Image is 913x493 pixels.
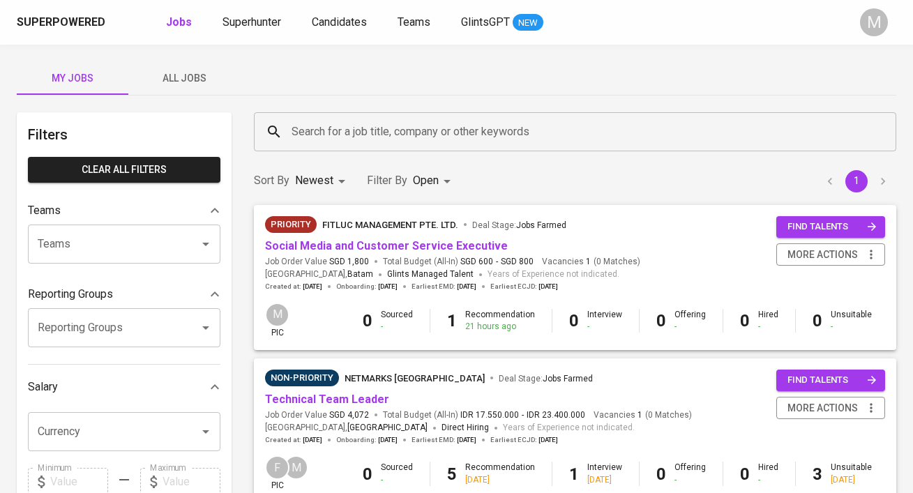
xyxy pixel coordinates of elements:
[543,374,593,384] span: Jobs Farmed
[501,256,534,268] span: SGD 800
[303,435,322,445] span: [DATE]
[284,455,308,480] div: M
[465,309,535,333] div: Recommendation
[758,474,778,486] div: -
[817,170,896,192] nav: pagination navigation
[831,309,872,333] div: Unsuitable
[465,462,535,485] div: Recommendation
[461,14,543,31] a: GlintsGPT NEW
[265,371,339,385] span: Non-Priority
[845,170,868,192] button: page 1
[740,464,750,484] b: 0
[345,373,485,384] span: Netmarks [GEOGRAPHIC_DATA]
[674,321,706,333] div: -
[383,256,534,268] span: Total Budget (All-In)
[674,462,706,485] div: Offering
[312,15,367,29] span: Candidates
[196,234,216,254] button: Open
[17,15,105,31] div: Superpowered
[412,282,476,291] span: Earliest EMD :
[28,373,220,401] div: Salary
[387,269,474,279] span: Glints Managed Talent
[265,455,289,492] div: pic
[457,435,476,445] span: [DATE]
[594,409,692,421] span: Vacancies ( 0 Matches )
[265,455,289,480] div: F
[758,462,778,485] div: Hired
[587,309,622,333] div: Interview
[516,220,566,230] span: Jobs Farmed
[472,220,566,230] span: Deal Stage :
[776,397,885,420] button: more actions
[28,123,220,146] h6: Filters
[265,282,322,291] span: Created at :
[569,464,579,484] b: 1
[265,239,508,252] a: Social Media and Customer Service Executive
[447,464,457,484] b: 5
[363,464,372,484] b: 0
[265,409,369,421] span: Job Order Value
[538,282,558,291] span: [DATE]
[587,474,622,486] div: [DATE]
[322,220,458,230] span: FITLUC MANAGEMENT PTE. LTD.
[776,243,885,266] button: more actions
[490,282,558,291] span: Earliest ECJD :
[166,15,192,29] b: Jobs
[538,435,558,445] span: [DATE]
[527,409,585,421] span: IDR 23.400.000
[196,318,216,337] button: Open
[378,435,398,445] span: [DATE]
[656,464,666,484] b: 0
[569,311,579,331] b: 0
[265,216,317,233] div: New Job received from Demand Team
[312,14,370,31] a: Candidates
[398,15,430,29] span: Teams
[413,174,439,187] span: Open
[461,15,510,29] span: GlintsGPT
[587,462,622,485] div: Interview
[413,168,455,194] div: Open
[776,370,885,391] button: find talents
[813,311,822,331] b: 0
[513,16,543,30] span: NEW
[584,256,591,268] span: 1
[787,400,858,417] span: more actions
[740,311,750,331] b: 0
[25,70,120,87] span: My Jobs
[398,14,433,31] a: Teams
[39,161,209,179] span: Clear All filters
[28,280,220,308] div: Reporting Groups
[787,219,877,235] span: find talents
[265,268,373,282] span: [GEOGRAPHIC_DATA] ,
[265,370,339,386] div: Sufficient Talents in Pipeline
[222,15,281,29] span: Superhunter
[635,409,642,421] span: 1
[166,14,195,31] a: Jobs
[381,474,413,486] div: -
[442,423,489,432] span: Direct Hiring
[363,311,372,331] b: 0
[656,311,666,331] b: 0
[460,409,519,421] span: IDR 17.550.000
[674,309,706,333] div: Offering
[265,435,322,445] span: Created at :
[329,256,369,268] span: SGD 1,800
[347,421,428,435] span: [GEOGRAPHIC_DATA]
[787,246,858,264] span: more actions
[490,435,558,445] span: Earliest ECJD :
[265,393,389,406] a: Technical Team Leader
[503,421,635,435] span: Years of Experience not indicated.
[265,421,428,435] span: [GEOGRAPHIC_DATA] ,
[381,462,413,485] div: Sourced
[831,474,872,486] div: [DATE]
[28,202,61,219] p: Teams
[265,256,369,268] span: Job Order Value
[381,309,413,333] div: Sourced
[329,409,369,421] span: SGD 4,072
[831,462,872,485] div: Unsuitable
[499,374,593,384] span: Deal Stage :
[465,321,535,333] div: 21 hours ago
[488,268,619,282] span: Years of Experience not indicated.
[542,256,640,268] span: Vacancies ( 0 Matches )
[295,168,350,194] div: Newest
